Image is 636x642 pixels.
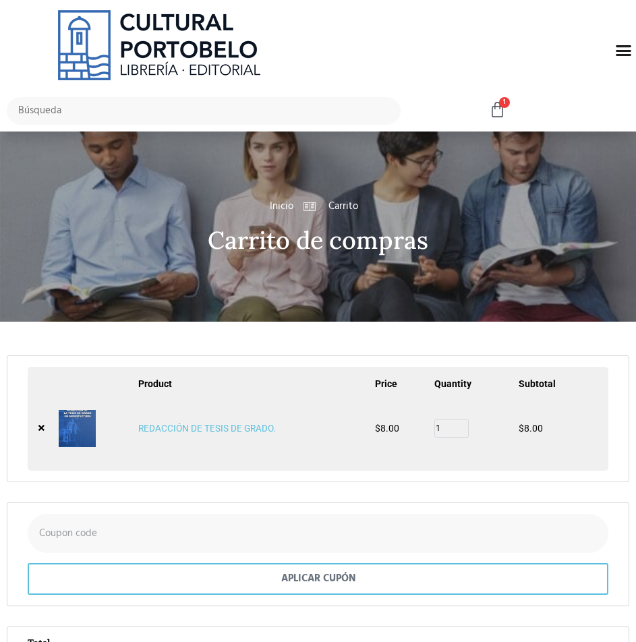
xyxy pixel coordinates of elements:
[7,97,401,125] input: Búsqueda
[434,377,519,397] th: Quantity
[434,419,469,438] input: Product quantity
[17,227,619,254] h2: Carrito de compras
[138,423,276,434] a: REDACCIÓN DE TESIS DE GRADO.
[375,377,434,397] th: Price
[138,377,375,397] th: Product
[38,421,45,434] a: Remove REDACCIÓN DE TESIS DE GRADO. from cart
[519,423,543,434] bdi: 8.00
[489,101,506,119] a: 1
[375,423,399,434] bdi: 8.00
[499,97,510,108] span: 1
[28,514,608,553] input: Coupon code
[519,423,524,434] span: $
[325,199,358,214] span: Carrito
[375,423,380,434] span: $
[28,563,608,595] button: Aplicar cupón
[270,199,293,214] a: Inicio
[519,377,598,397] th: Subtotal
